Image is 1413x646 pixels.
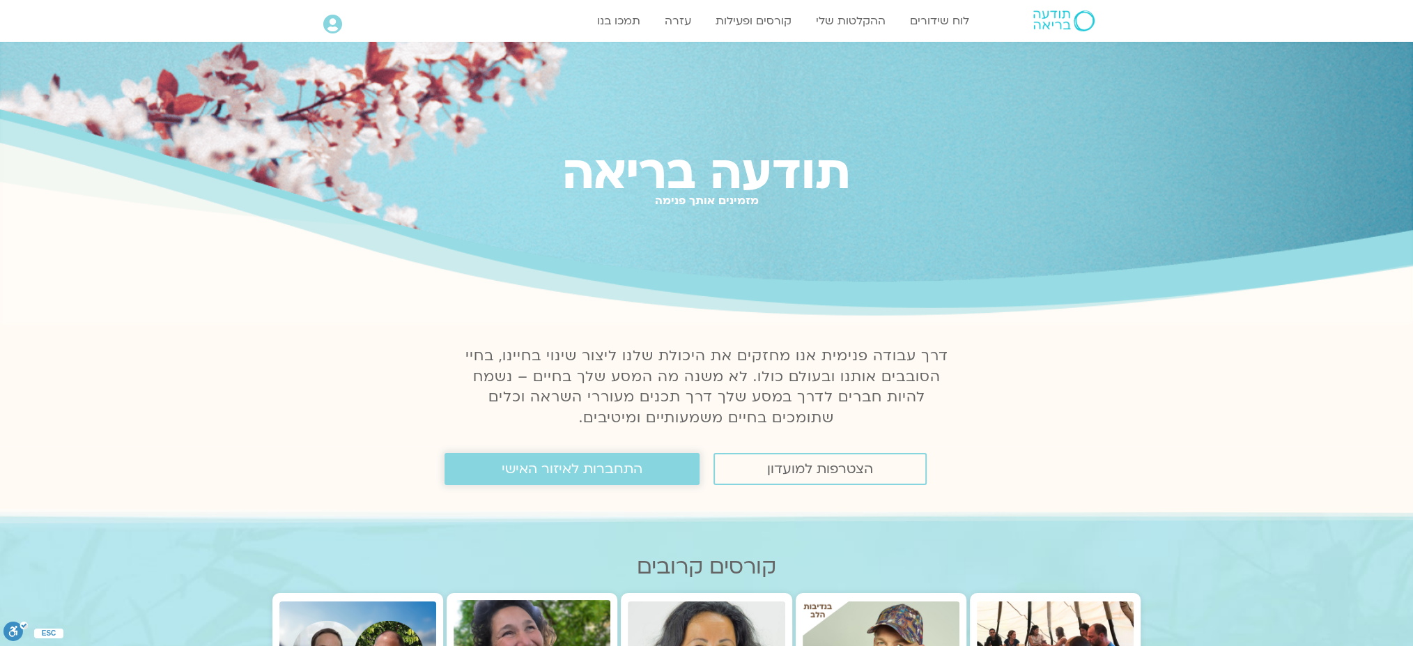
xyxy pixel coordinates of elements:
[272,555,1141,579] h2: קורסים קרובים
[709,8,798,34] a: קורסים ופעילות
[590,8,647,34] a: תמכו בנו
[903,8,976,34] a: לוח שידורים
[809,8,893,34] a: ההקלטות שלי
[713,453,927,485] a: הצטרפות למועדון
[457,346,956,429] p: דרך עבודה פנימית אנו מחזקים את היכולת שלנו ליצור שינוי בחיינו, בחיי הסובבים אותנו ובעולם כולו. לא...
[445,453,700,485] a: התחברות לאיזור האישי
[658,8,698,34] a: עזרה
[767,461,873,477] span: הצטרפות למועדון
[1033,10,1095,31] img: תודעה בריאה
[502,461,642,477] span: התחברות לאיזור האישי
